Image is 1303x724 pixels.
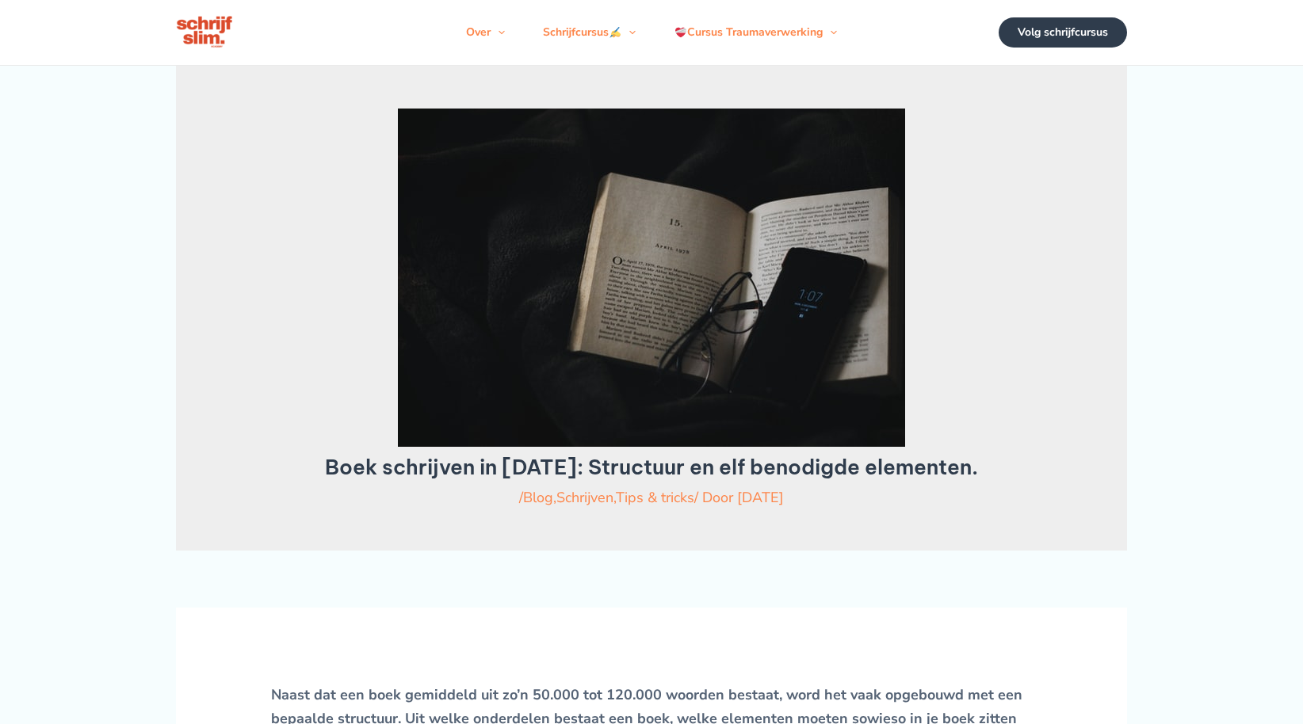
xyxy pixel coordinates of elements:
a: [DATE] [737,488,784,507]
h1: Boek schrijven in [DATE]: Structuur en elf benodigde elementen. [235,455,1068,479]
div: / / Door [235,487,1068,508]
a: Volg schrijfcursus [999,17,1127,48]
a: Schrijven [556,488,613,507]
span: Menu schakelen [491,9,505,56]
a: Cursus TraumaverwerkingMenu schakelen [655,9,856,56]
a: OverMenu schakelen [447,9,524,56]
span: Menu schakelen [823,9,837,56]
a: Tips & tricks [616,488,694,507]
img: ✍️ [609,27,621,38]
span: Menu schakelen [621,9,636,56]
img: schrijfcursus schrijfslim academy [176,14,235,51]
img: De structuur van een boek bestaat uit elf elementen. [398,109,905,447]
a: SchrijfcursusMenu schakelen [524,9,655,56]
img: ❤️‍🩹 [675,27,686,38]
span: , , [523,488,694,507]
nav: Navigatie op de site: Menu [447,9,856,56]
a: Blog [523,488,553,507]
